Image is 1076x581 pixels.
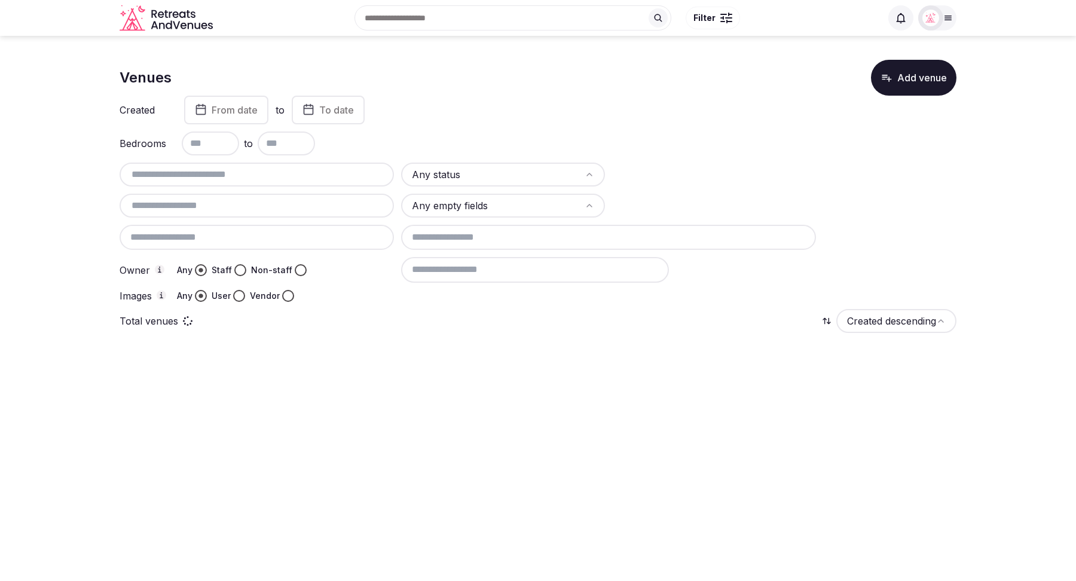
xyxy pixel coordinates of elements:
button: Images [157,290,166,300]
svg: Retreats and Venues company logo [120,5,215,32]
label: Bedrooms [120,139,167,148]
p: Total venues [120,314,178,328]
button: From date [184,96,268,124]
label: User [212,290,231,302]
button: Add venue [871,60,956,96]
a: Visit the homepage [120,5,215,32]
h1: Venues [120,68,172,88]
label: to [276,103,285,117]
img: Matt Grant Oakes [922,10,939,26]
label: Any [177,264,192,276]
label: Owner [120,265,167,276]
span: To date [319,104,354,116]
label: Created [120,105,167,115]
button: To date [292,96,365,124]
label: Images [120,290,167,301]
label: Vendor [250,290,280,302]
span: Filter [693,12,716,24]
span: From date [212,104,258,116]
span: to [244,136,253,151]
button: Filter [686,7,740,29]
label: Any [177,290,192,302]
button: Owner [155,265,164,274]
label: Staff [212,264,232,276]
label: Non-staff [251,264,292,276]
